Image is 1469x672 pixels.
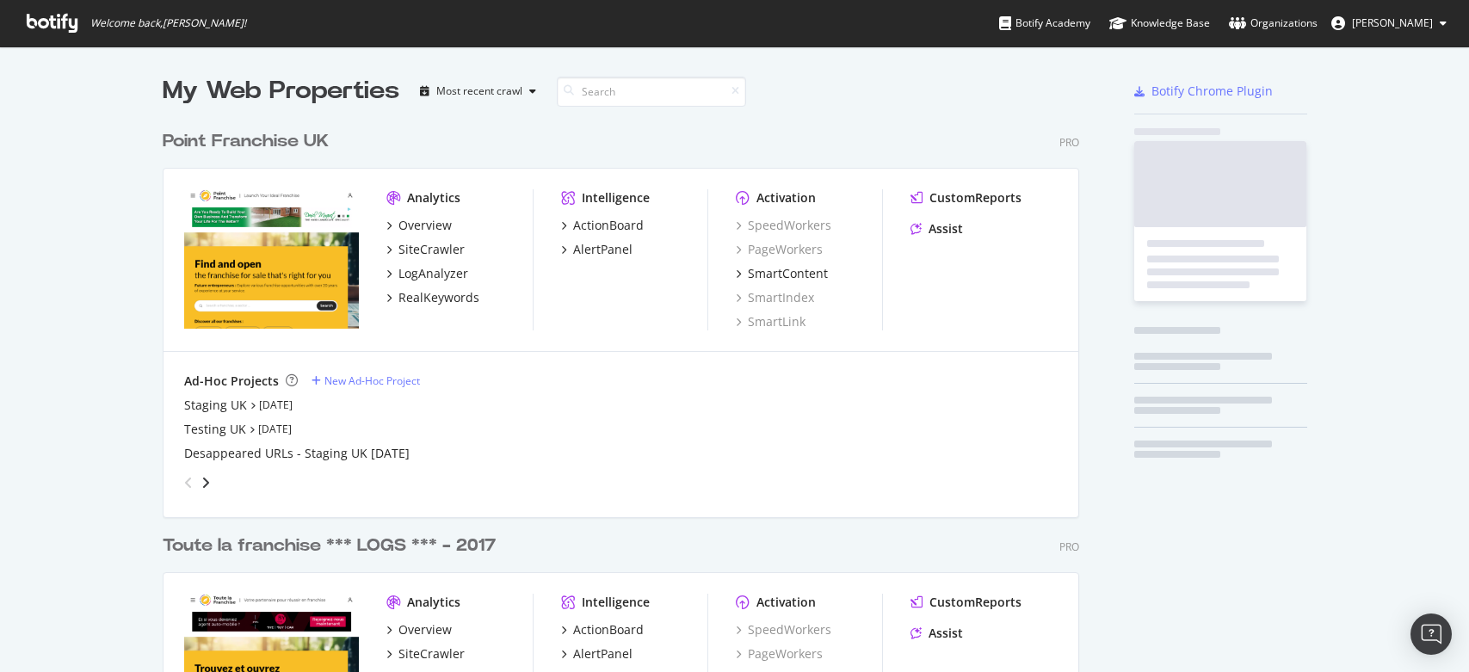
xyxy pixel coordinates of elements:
div: Activation [756,594,816,611]
a: Point Franchise UK [163,129,336,154]
div: Open Intercom Messenger [1410,613,1452,655]
div: SiteCrawler [398,241,465,258]
div: ActionBoard [573,621,644,638]
div: Activation [756,189,816,207]
a: New Ad-Hoc Project [312,373,420,388]
a: RealKeywords [386,289,479,306]
div: LogAnalyzer [398,265,468,282]
div: Analytics [407,594,460,611]
a: CustomReports [910,594,1022,611]
a: PageWorkers [736,645,823,663]
div: SmartContent [748,265,828,282]
a: [DATE] [258,422,292,436]
div: Overview [398,217,452,234]
a: CustomReports [910,189,1022,207]
a: Overview [386,621,452,638]
div: RealKeywords [398,289,479,306]
a: Staging UK [184,397,247,414]
div: angle-left [177,469,200,496]
a: [DATE] [259,398,293,412]
div: ActionBoard [573,217,644,234]
a: SmartContent [736,265,828,282]
a: AlertPanel [561,241,633,258]
div: Point Franchise UK [163,129,329,154]
div: Most recent crawl [436,86,522,96]
div: New Ad-Hoc Project [324,373,420,388]
div: Overview [398,621,452,638]
div: CustomReports [929,594,1022,611]
div: SiteCrawler [398,645,465,663]
input: Search [557,77,746,107]
div: Ad-Hoc Projects [184,373,279,390]
a: ActionBoard [561,621,644,638]
div: Assist [929,625,963,642]
div: Knowledge Base [1109,15,1210,32]
div: Analytics [407,189,460,207]
a: ActionBoard [561,217,644,234]
div: Botify Academy [999,15,1090,32]
div: AlertPanel [573,241,633,258]
div: angle-right [200,474,212,491]
div: Intelligence [582,189,650,207]
div: Assist [929,220,963,237]
div: CustomReports [929,189,1022,207]
button: Most recent crawl [413,77,543,105]
a: Desappeared URLs - Staging UK [DATE] [184,445,410,462]
div: AlertPanel [573,645,633,663]
a: Assist [910,625,963,642]
div: Pro [1059,539,1079,554]
img: pointfranchise.co.uk [184,189,359,329]
a: SiteCrawler [386,645,465,663]
div: My Web Properties [163,74,399,108]
div: Intelligence [582,594,650,611]
a: Toute la franchise *** LOGS *** - 2017 [163,533,503,558]
a: SmartIndex [736,289,814,306]
a: Testing UK [184,421,246,438]
button: [PERSON_NAME] [1318,9,1460,37]
a: AlertPanel [561,645,633,663]
div: Botify Chrome Plugin [1151,83,1273,100]
span: Welcome back, [PERSON_NAME] ! [90,16,246,30]
div: Pro [1059,135,1079,150]
span: Gwendoline Barreau [1352,15,1433,30]
a: PageWorkers [736,241,823,258]
a: SpeedWorkers [736,621,831,638]
a: Overview [386,217,452,234]
a: SmartLink [736,313,805,330]
a: Assist [910,220,963,237]
a: SiteCrawler [386,241,465,258]
div: Toute la franchise *** LOGS *** - 2017 [163,533,496,558]
div: Organizations [1229,15,1318,32]
a: SpeedWorkers [736,217,831,234]
a: Botify Chrome Plugin [1134,83,1273,100]
a: LogAnalyzer [386,265,468,282]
